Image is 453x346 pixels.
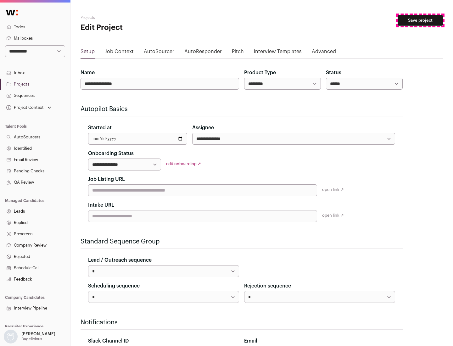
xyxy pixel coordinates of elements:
[326,69,341,76] label: Status
[4,330,18,343] img: nopic.png
[244,69,276,76] label: Product Type
[21,337,42,342] p: Bagelicious
[88,201,114,209] label: Intake URL
[312,48,336,58] a: Advanced
[88,337,129,345] label: Slack Channel ID
[232,48,244,58] a: Pitch
[184,48,222,58] a: AutoResponder
[3,6,21,19] img: Wellfound
[192,124,214,131] label: Assignee
[105,48,134,58] a: Job Context
[88,256,152,264] label: Lead / Outreach sequence
[144,48,174,58] a: AutoSourcer
[3,330,57,343] button: Open dropdown
[81,69,95,76] label: Name
[81,23,201,33] h1: Edit Project
[88,150,134,157] label: Onboarding Status
[81,318,403,327] h2: Notifications
[88,282,140,290] label: Scheduling sequence
[81,105,403,114] h2: Autopilot Basics
[21,332,55,337] p: [PERSON_NAME]
[81,15,201,20] h2: Projects
[81,48,95,58] a: Setup
[88,176,125,183] label: Job Listing URL
[254,48,302,58] a: Interview Templates
[244,337,395,345] div: Email
[5,103,53,112] button: Open dropdown
[398,15,443,26] button: Save project
[81,237,403,246] h2: Standard Sequence Group
[5,105,44,110] div: Project Context
[88,124,112,131] label: Started at
[244,282,291,290] label: Rejection sequence
[166,162,201,166] a: edit onboarding ↗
